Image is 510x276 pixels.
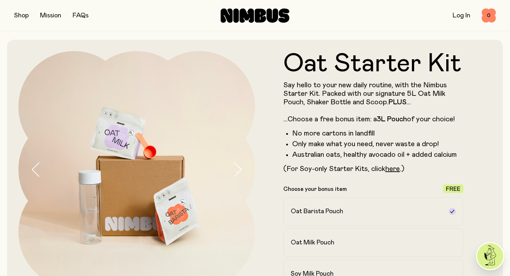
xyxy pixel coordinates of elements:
[291,207,343,216] h2: Oat Barista Pouch
[291,238,334,247] h2: Oat Milk Pouch
[283,186,347,193] p: Choose your bonus item
[453,12,470,19] a: Log In
[292,140,463,148] li: Only make what you need, never waste a drop!
[283,51,463,77] h1: Oat Starter Kit
[377,116,385,123] strong: 3L
[283,165,463,173] p: (For Soy-only Starter Kits, click .)
[283,81,463,123] p: Say hello to your new daily routine, with the Nimbus Starter Kit. Packed with our signature 5L Oa...
[477,243,503,269] img: agent
[292,129,463,138] li: No more cartons in landfill
[385,165,400,172] a: here
[389,99,407,106] strong: PLUS
[40,12,61,19] a: Mission
[292,150,463,159] li: Australian oats, healthy avocado oil + added calcium
[446,186,460,192] span: Free
[482,9,496,23] button: 0
[387,116,407,123] strong: Pouch
[73,12,89,19] a: FAQs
